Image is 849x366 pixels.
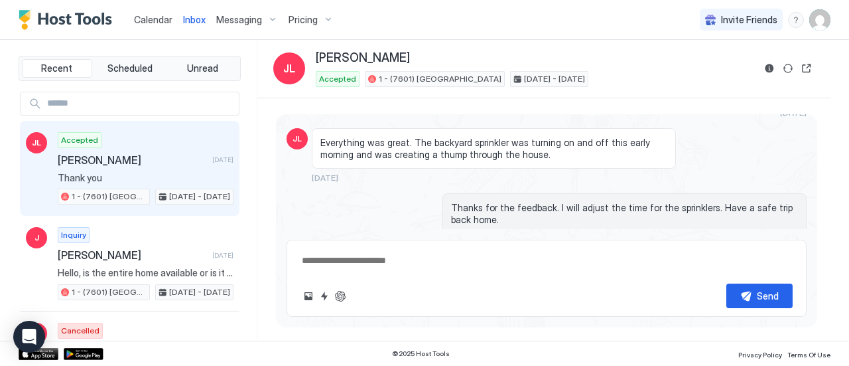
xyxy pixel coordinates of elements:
[780,60,796,76] button: Sync reservation
[169,286,230,298] span: [DATE] - [DATE]
[761,60,777,76] button: Reservation information
[757,289,779,303] div: Send
[283,60,295,76] span: JL
[293,133,302,145] span: JL
[316,50,410,66] span: [PERSON_NAME]
[134,14,172,25] span: Calendar
[167,59,237,78] button: Unread
[316,288,332,304] button: Quick reply
[95,59,165,78] button: Scheduled
[300,288,316,304] button: Upload image
[392,349,450,358] span: © 2025 Host Tools
[58,172,233,184] span: Thank you
[42,92,239,115] input: Input Field
[726,284,793,308] button: Send
[107,62,153,74] span: Scheduled
[320,137,667,160] span: Everything was great. The backyard sprinkler was turning on and off this early morning and was cr...
[721,14,777,26] span: Invite Friends
[524,73,585,85] span: [DATE] - [DATE]
[451,202,798,225] span: Thanks for the feedback. I will adjust the time for the sprinklers. Have a safe trip back home.
[799,60,815,76] button: Open reservation
[41,62,72,74] span: Recent
[58,267,233,279] span: Hello, is the entire home available or is it only a room?
[19,348,58,360] a: App Store
[61,134,98,146] span: Accepted
[787,351,830,359] span: Terms Of Use
[72,286,147,298] span: 1 - (7601) [GEOGRAPHIC_DATA]
[738,351,782,359] span: Privacy Policy
[312,173,338,183] span: [DATE]
[19,10,118,30] a: Host Tools Logo
[72,191,147,203] span: 1 - (7601) [GEOGRAPHIC_DATA]
[61,229,86,241] span: Inquiry
[64,348,103,360] a: Google Play Store
[183,14,206,25] span: Inbox
[738,347,782,361] a: Privacy Policy
[19,56,241,81] div: tab-group
[212,251,233,260] span: [DATE]
[809,9,830,31] div: User profile
[212,155,233,164] span: [DATE]
[134,13,172,27] a: Calendar
[13,321,45,353] div: Open Intercom Messenger
[788,12,804,28] div: menu
[787,347,830,361] a: Terms Of Use
[58,248,207,262] span: [PERSON_NAME]
[187,62,218,74] span: Unread
[22,59,92,78] button: Recent
[332,288,348,304] button: ChatGPT Auto Reply
[183,13,206,27] a: Inbox
[34,232,39,244] span: J
[58,153,207,167] span: [PERSON_NAME]
[216,14,262,26] span: Messaging
[61,325,99,337] span: Cancelled
[32,137,41,149] span: JL
[169,191,230,203] span: [DATE] - [DATE]
[379,73,501,85] span: 1 - (7601) [GEOGRAPHIC_DATA]
[319,73,356,85] span: Accepted
[289,14,318,26] span: Pricing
